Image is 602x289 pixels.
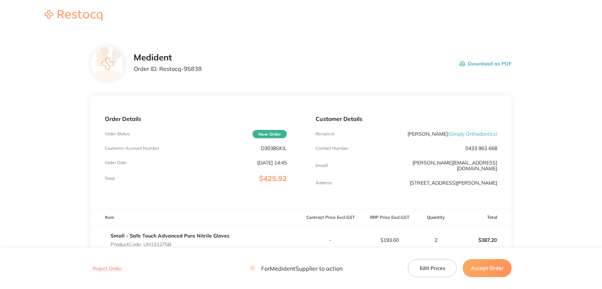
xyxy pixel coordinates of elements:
button: Reject Order [90,265,124,272]
p: [PERSON_NAME] [407,131,497,137]
th: Quantity [419,209,453,226]
th: Total [453,209,512,226]
p: - [302,237,360,243]
button: Download as PDF [459,53,512,75]
a: Restocq logo [37,10,110,22]
p: Order Status [105,131,130,136]
p: For Medident Supplier to action [250,265,343,272]
p: $387.20 [453,231,512,249]
p: Customer Account Number [105,146,159,151]
button: Accept Order [463,259,512,277]
p: $193.60 [360,237,419,243]
p: 2 [419,237,452,243]
span: New Order [253,130,287,138]
p: Order Date [105,160,127,165]
p: Recipient [316,131,334,136]
th: RRP Price Excl. GST [360,209,419,226]
p: [DATE] 14:45 [257,160,287,166]
button: Edit Prices [408,259,457,277]
span: $425.92 [259,174,287,183]
p: D3038SKIL [261,145,287,151]
a: Small - Safe Touch Advanced Pure Nitrile Gloves [111,232,229,239]
p: Order ID: Restocq- 95838 [134,66,202,72]
th: Contract Price Excl. GST [301,209,360,226]
a: [PERSON_NAME][EMAIL_ADDRESS][DOMAIN_NAME] [413,159,497,172]
span: ( Simply Orthodontics ) [448,131,497,137]
p: [STREET_ADDRESS][PERSON_NAME] [410,180,497,186]
p: Order Details [105,116,287,122]
p: Customer Details [316,116,498,122]
p: Emaill [316,163,328,168]
th: Item [90,209,301,226]
p: Total [105,176,115,181]
p: Address [316,180,332,185]
img: Restocq logo [37,10,110,21]
h2: Medident [134,53,202,63]
p: Contact Number [316,146,348,151]
p: Product Code: UN131275B [111,241,229,247]
p: 0433 963 668 [465,145,497,151]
